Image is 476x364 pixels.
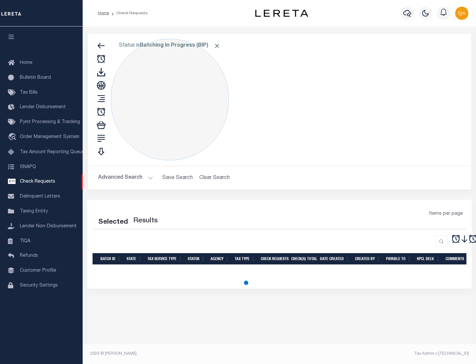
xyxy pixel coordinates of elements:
[20,239,30,243] span: TIQA
[20,61,32,65] span: Home
[352,253,383,265] th: Created By
[124,253,145,265] th: State
[383,253,414,265] th: Payable To
[140,43,220,48] b: Batching In Progress (BIP)
[20,224,77,229] span: Lender Non-Disbursement
[20,179,55,184] span: Check Requests
[443,253,473,265] th: Comments
[158,171,197,184] button: Save Search
[20,150,84,155] span: Tax Amount Reporting Queue
[111,39,229,160] div: Click to Edit
[197,171,233,184] button: Clear Search
[20,268,56,273] span: Customer Profile
[214,42,220,49] span: Click to Remove
[20,105,66,110] span: Lender Disbursement
[145,253,185,265] th: Tax Service Type
[232,253,258,265] th: Tax Type
[85,351,280,357] div: 2025 © [PERSON_NAME].
[20,75,51,80] span: Bulletin Board
[20,135,79,139] span: Order Management System
[20,120,80,124] span: Pymt Processing & Tracking
[429,210,463,218] span: Items per page
[20,164,36,169] span: SNAPQ
[255,10,308,17] img: logo-dark.svg
[455,7,468,20] img: svg+xml;base64,PHN2ZyB4bWxucz0iaHR0cDovL3d3dy53My5vcmcvMjAwMC9zdmciIHBvaW50ZXItZXZlbnRzPSJub25lIi...
[98,217,128,228] div: Selected
[414,253,443,265] th: Spcl Delv.
[20,283,58,288] span: Security Settings
[317,253,352,265] th: Date Created
[98,171,153,184] button: Advanced Search
[289,253,317,265] th: Check(s) Total
[20,253,38,258] span: Refunds
[185,253,208,265] th: Status
[109,10,148,16] li: Check Requests
[98,11,109,15] a: Home
[8,133,19,142] i: travel_explore
[20,209,48,214] span: Taxing Entity
[258,253,289,265] th: Check Requests
[20,194,60,199] span: Delinquent Letters
[20,90,38,95] span: Tax Bills
[133,216,158,226] label: Results
[98,253,124,265] th: Batch Id
[284,351,469,357] div: Tax Admin v.[TECHNICAL_ID]
[208,253,232,265] th: Agency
